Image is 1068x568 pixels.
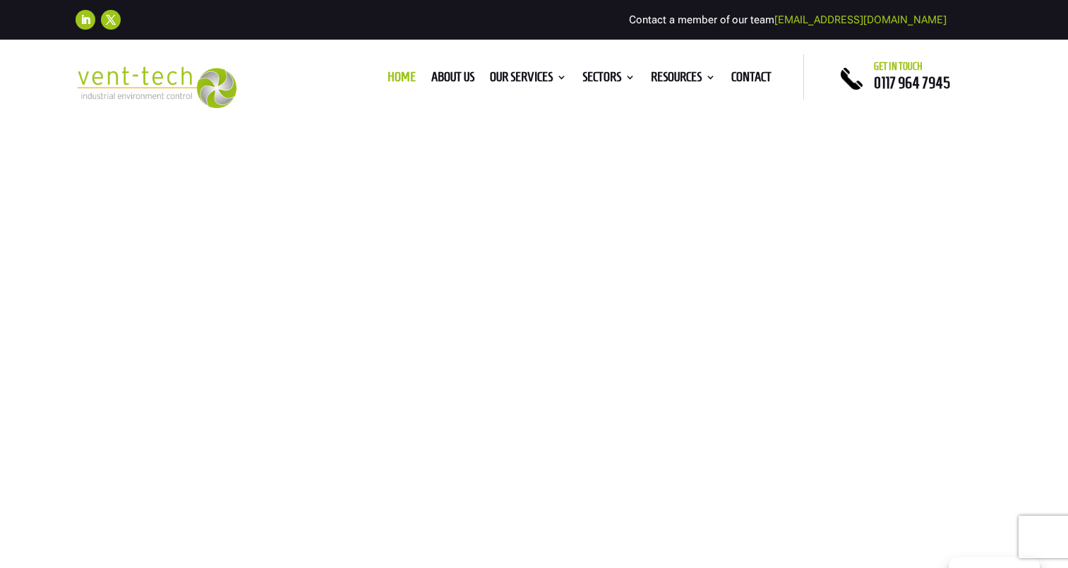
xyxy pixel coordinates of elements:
[731,72,772,88] a: Contact
[774,13,947,26] a: [EMAIL_ADDRESS][DOMAIN_NAME]
[874,61,923,72] span: Get in touch
[651,72,716,88] a: Resources
[490,72,567,88] a: Our Services
[76,66,237,108] img: 2023-09-27T08_35_16.549ZVENT-TECH---Clear-background
[388,72,416,88] a: Home
[101,10,121,30] a: Follow on X
[582,72,635,88] a: Sectors
[874,74,950,91] a: 0117 964 7945
[431,72,474,88] a: About us
[76,10,95,30] a: Follow on LinkedIn
[629,13,947,26] span: Contact a member of our team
